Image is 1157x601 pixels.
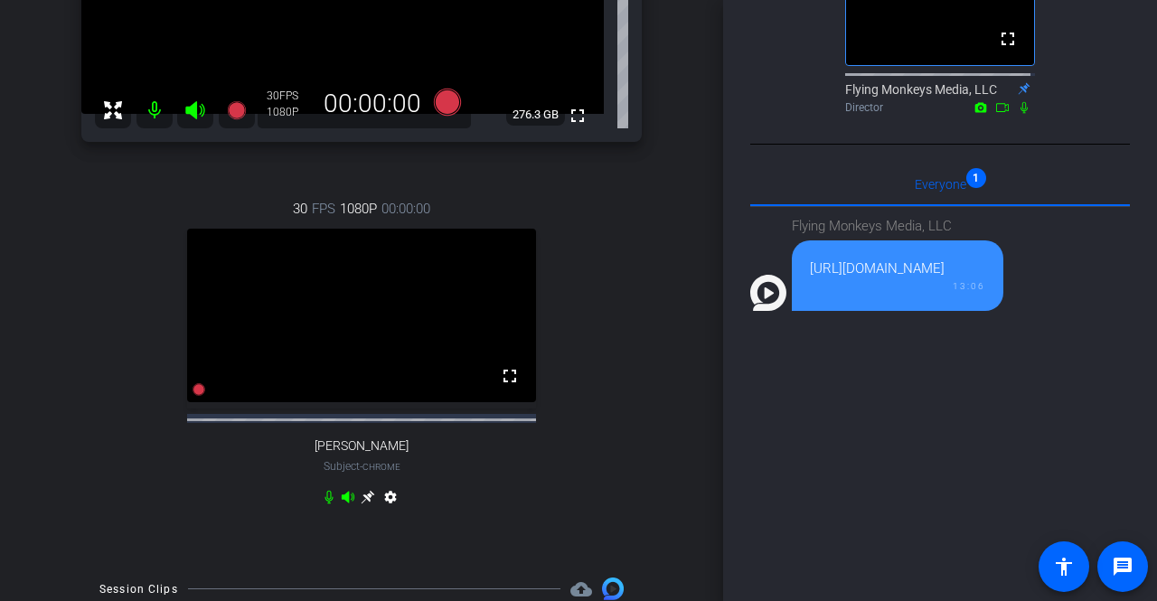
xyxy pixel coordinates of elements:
[570,578,592,600] mat-icon: cloud_upload
[312,199,335,219] span: FPS
[267,105,312,119] div: 1080P
[567,105,588,127] mat-icon: fullscreen
[792,216,1003,237] div: Flying Monkeys Media, LLC
[915,178,966,191] span: Everyone
[360,460,362,473] span: -
[506,104,565,126] span: 276.3 GB
[293,199,307,219] span: 30
[810,258,985,279] div: [URL][DOMAIN_NAME]
[997,28,1019,50] mat-icon: fullscreen
[362,462,400,472] span: Chrome
[267,89,312,103] div: 30
[340,199,377,219] span: 1080P
[279,89,298,102] span: FPS
[570,578,592,599] span: Destinations for your clips
[312,89,433,119] div: 00:00:00
[1112,556,1133,578] mat-icon: message
[845,80,1035,116] div: Flying Monkeys Media, LLC
[324,458,400,474] span: Subject
[750,275,786,311] img: Profile
[315,438,409,454] span: [PERSON_NAME]
[602,578,624,599] img: Session clips
[1053,556,1075,578] mat-icon: accessibility
[499,365,521,387] mat-icon: fullscreen
[380,490,401,512] mat-icon: settings
[845,99,1035,116] div: Director
[99,580,178,598] div: Session Clips
[810,279,985,293] div: 13:06
[381,199,430,219] span: 00:00:00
